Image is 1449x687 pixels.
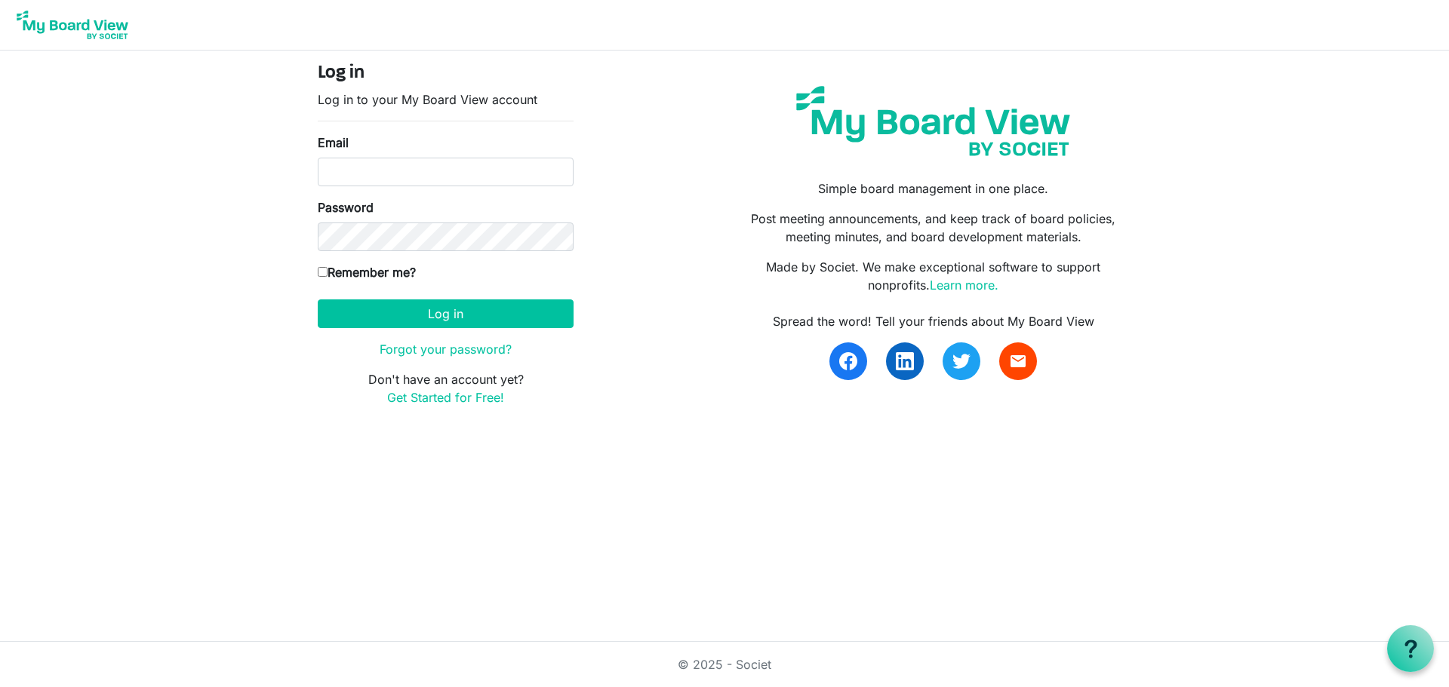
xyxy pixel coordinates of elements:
p: Made by Societ. We make exceptional software to support nonprofits. [736,258,1131,294]
button: Log in [318,299,574,328]
img: facebook.svg [839,352,857,370]
div: Spread the word! Tell your friends about My Board View [736,312,1131,330]
a: email [999,342,1037,380]
a: © 2025 - Societ [678,657,771,672]
img: linkedin.svg [896,352,914,370]
label: Email [318,133,349,152]
img: twitter.svg [952,352,971,370]
p: Log in to your My Board View account [318,90,574,109]
img: My Board View Logo [12,6,133,44]
p: Simple board management in one place. [736,179,1131,198]
a: Get Started for Free! [387,390,504,405]
h4: Log in [318,63,574,84]
label: Remember me? [318,263,416,281]
a: Forgot your password? [380,342,512,357]
label: Password [318,198,374,216]
p: Don't have an account yet? [318,370,574,406]
a: Learn more. [930,278,998,293]
input: Remember me? [318,267,328,277]
span: email [1009,352,1027,370]
p: Post meeting announcements, and keep track of board policies, meeting minutes, and board developm... [736,210,1131,246]
img: my-board-view-societ.svg [785,75,1081,167]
